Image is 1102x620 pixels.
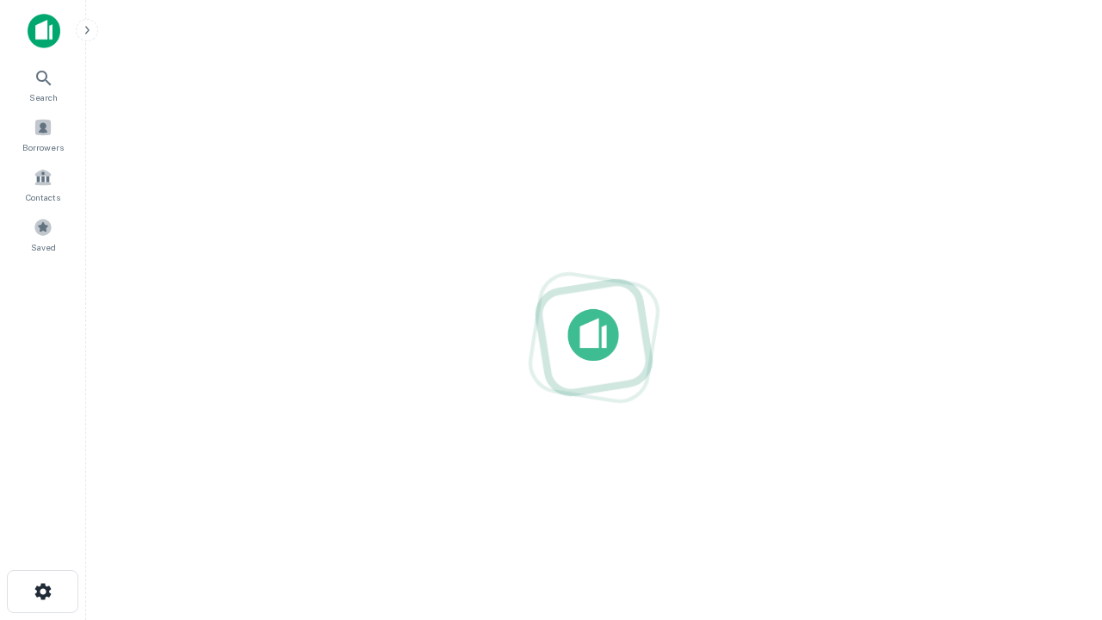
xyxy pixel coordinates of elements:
iframe: Chat Widget [1016,427,1102,510]
span: Contacts [26,190,60,204]
span: Saved [31,240,56,254]
span: Borrowers [22,140,64,154]
a: Saved [5,211,81,257]
a: Borrowers [5,111,81,158]
a: Contacts [5,161,81,208]
img: capitalize-icon.png [28,14,60,48]
a: Search [5,61,81,108]
span: Search [29,90,58,104]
